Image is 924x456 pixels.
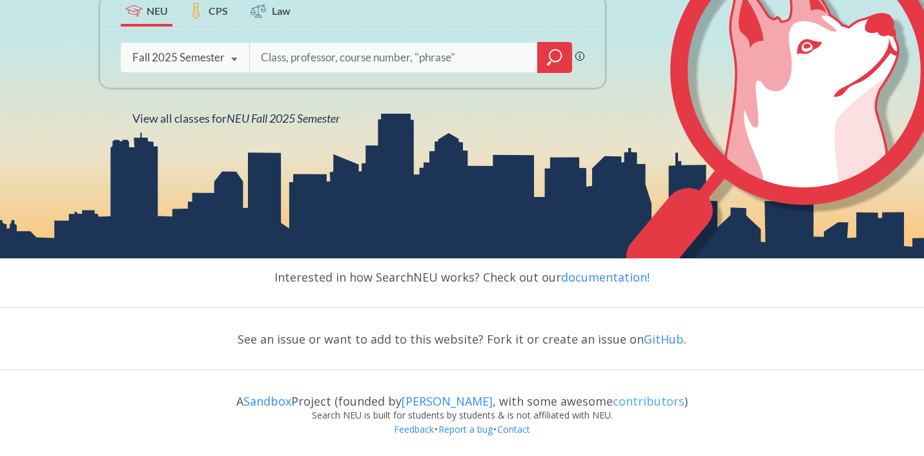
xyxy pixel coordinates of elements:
a: Contact [497,423,531,435]
a: contributors [613,393,684,409]
div: magnifying glass [537,42,572,73]
span: CPS [209,3,228,18]
a: Sandbox [243,393,291,409]
input: Class, professor, course number, "phrase" [260,44,528,71]
a: GitHub [644,331,684,347]
a: Feedback [393,423,435,435]
a: Report a bug [438,423,493,435]
span: NEU Fall 2025 Semester [227,111,340,125]
span: View all classes for [132,111,340,125]
span: NEU [147,3,168,18]
svg: magnifying glass [547,48,562,67]
div: Fall 2025 Semester [132,50,225,65]
a: documentation! [561,269,650,285]
span: Law [272,3,291,18]
a: [PERSON_NAME] [402,393,493,409]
